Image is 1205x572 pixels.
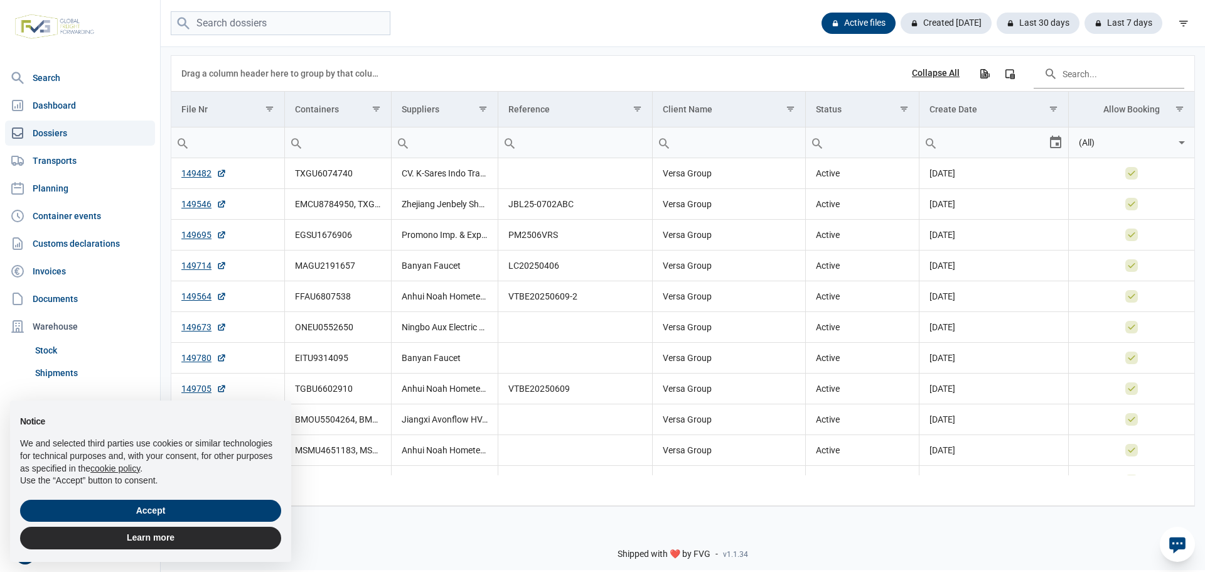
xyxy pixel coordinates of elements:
span: [DATE] [929,168,955,178]
td: PM2506VRS [498,220,652,251]
input: Filter cell [498,127,652,158]
td: Versa Group [653,435,806,466]
td: Anhui Noah Hometech Co., Ltd. [391,435,498,466]
span: [DATE] [929,384,955,394]
div: Status [816,104,842,114]
span: [DATE] [929,291,955,301]
input: Filter cell [653,127,805,158]
td: EMCU8784950, TXGU7376019, WFHU5189703 [284,189,391,220]
td: Filter cell [391,127,498,158]
td: Filter cell [806,127,919,158]
input: Search dossiers [171,11,390,36]
td: Banyan Faucet [391,251,498,281]
span: Show filter options for column 'Reference' [633,104,642,114]
div: Column Chooser [999,62,1021,85]
td: Ningbo Aux Electric Co., Ltd. [391,312,498,343]
a: cookie policy [90,463,140,473]
a: Transports [5,148,155,173]
button: Accept [20,500,281,522]
div: Last 30 days [997,13,1079,34]
div: Client Name [663,104,712,114]
a: Invoices [5,259,155,284]
td: Promono Imp. & Exp. Co., Ltd. [391,220,498,251]
td: Zhejiang Jenbely Shower [391,189,498,220]
div: Search box [806,127,828,158]
td: Column File Nr [171,92,284,127]
td: Filter cell [171,127,284,158]
td: EITU9314095 [284,343,391,374]
h2: Notice [20,416,281,428]
div: Reference [508,104,550,114]
td: Filter cell [919,127,1069,158]
input: Filter cell [806,127,919,158]
td: Banyan Faucet [391,343,498,374]
p: We and selected third parties use cookies or similar technologies for technical purposes and, wit... [20,438,281,475]
td: Versa Group [653,281,806,312]
td: EMCU1782452 [284,466,391,497]
td: TXGU6074740 [284,158,391,189]
img: FVG - Global freight forwarding [10,9,99,44]
span: Show filter options for column 'File Nr' [265,104,274,114]
span: [DATE] [929,445,955,455]
span: Show filter options for column 'Allow Booking' [1175,104,1184,114]
td: BMOU5504264, BMOU6870294, MSMU8427823, SEGU6938540, TCNU7743404 [284,404,391,435]
td: Versa Group [653,466,806,497]
input: Filter cell [919,127,1048,158]
td: Column Reference [498,92,652,127]
td: Versa Group [653,251,806,281]
td: Active [806,189,919,220]
div: Data grid with 16 rows and 8 columns [171,56,1194,506]
div: Search box [285,127,308,158]
a: Dossiers [5,121,155,146]
td: Active [806,404,919,435]
div: Allow Booking [1103,104,1160,114]
td: Active [806,158,919,189]
a: Shipments [30,362,155,384]
span: [DATE] [929,261,955,271]
td: Jiangxi Avonflow HVAC Tech. Co., Ltd. [391,404,498,435]
div: Search box [392,127,414,158]
div: Data grid toolbar [181,56,1184,91]
td: Versa Group [653,189,806,220]
td: Active [806,281,919,312]
div: Collapse All [912,68,960,79]
td: Filter cell [284,127,391,158]
td: Column Status [806,92,919,127]
td: Anhui Noah Hometech Co., Ltd. [391,374,498,404]
div: Drag a column header here to group by that column [181,63,383,84]
td: MSMU4651183, MSNU5905814 [284,435,391,466]
p: Use the “Accept” button to consent. [20,475,281,487]
span: [DATE] [929,414,955,424]
span: [DATE] [929,322,955,332]
td: Filter cell [498,127,652,158]
a: 149546 [181,198,227,210]
div: Search box [498,127,521,158]
td: Column Allow Booking [1069,92,1194,127]
div: Search box [919,127,942,158]
span: [DATE] [929,353,955,363]
td: Versa Group [653,312,806,343]
div: Created [DATE] [901,13,992,34]
td: ONEU0552650 [284,312,391,343]
a: Customs declarations [5,231,155,256]
div: Suppliers [402,104,439,114]
td: MAGU2191657 [284,251,391,281]
a: Stock [30,339,155,362]
td: Versa Group [653,158,806,189]
a: Documents [5,286,155,311]
td: Column Containers [284,92,391,127]
td: Filter cell [653,127,806,158]
span: - [715,549,718,560]
td: Versa Group [653,374,806,404]
span: Show filter options for column 'Client Name' [786,104,795,114]
td: Taizhou Guoren Thermostatic Sanitaryware Co., Ltd. [391,466,498,497]
input: Filter cell [1069,127,1174,158]
td: Column Create Date [919,92,1069,127]
a: Planning [5,176,155,201]
span: [DATE] [929,199,955,209]
span: Shipped with ❤️ by FVG [618,549,710,560]
td: Column Client Name [653,92,806,127]
input: Search in the data grid [1034,58,1184,89]
input: Filter cell [171,127,284,158]
a: 149780 [181,352,227,364]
